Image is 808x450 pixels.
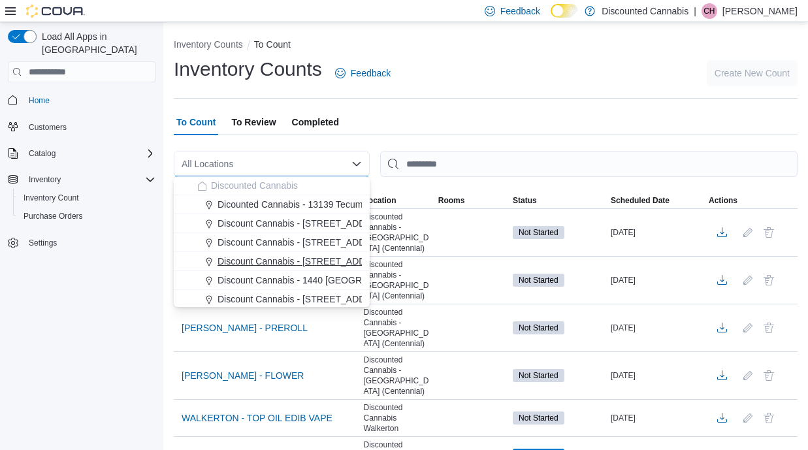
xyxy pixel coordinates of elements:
[18,190,84,206] a: Inventory Count
[29,238,57,248] span: Settings
[174,176,370,195] button: Discounted Cannabis
[519,274,558,286] span: Not Started
[438,195,465,206] span: Rooms
[176,109,216,135] span: To Count
[26,5,85,18] img: Cova
[176,366,309,385] button: [PERSON_NAME] - FLOWER
[608,410,706,426] div: [DATE]
[29,122,67,133] span: Customers
[364,195,396,206] span: Location
[24,146,155,161] span: Catalog
[29,95,50,106] span: Home
[510,193,608,208] button: Status
[519,370,558,381] span: Not Started
[608,368,706,383] div: [DATE]
[330,60,396,86] a: Feedback
[551,4,578,18] input: Dark Mode
[18,208,88,224] a: Purchase Orders
[694,3,696,19] p: |
[722,3,798,19] p: [PERSON_NAME]
[364,307,433,349] span: Discounted Cannabis - [GEOGRAPHIC_DATA] (Centennial)
[174,214,370,233] button: Discount Cannabis - [STREET_ADDRESS]
[182,411,332,425] span: WALKERTON - TOP OIL EDIB VAPE
[24,120,72,135] a: Customers
[611,195,670,206] span: Scheduled Date
[3,233,161,252] button: Settings
[361,193,436,208] button: Location
[513,274,564,287] span: Not Started
[3,90,161,109] button: Home
[608,193,706,208] button: Scheduled Date
[3,118,161,137] button: Customers
[24,193,79,203] span: Inventory Count
[218,293,393,306] span: Discount Cannabis - [STREET_ADDRESS]
[182,321,308,334] span: [PERSON_NAME] - PREROLL
[761,320,777,336] button: Delete
[740,366,756,385] button: Edit count details
[436,193,510,208] button: Rooms
[513,411,564,425] span: Not Started
[500,5,540,18] span: Feedback
[211,179,298,192] span: Discounted Cannabis
[364,402,433,434] span: Discounted Cannabis Walkerton
[608,320,706,336] div: [DATE]
[174,252,370,271] button: Discount Cannabis - [STREET_ADDRESS] ( St. [PERSON_NAME]'s )
[218,198,487,211] span: Dicounted Cannabis - 13139 Tecumseh ( [GEOGRAPHIC_DATA] )
[24,211,83,221] span: Purchase Orders
[513,321,564,334] span: Not Started
[13,189,161,207] button: Inventory Count
[513,369,564,382] span: Not Started
[24,146,61,161] button: Catalog
[13,207,161,225] button: Purchase Orders
[761,225,777,240] button: Delete
[761,272,777,288] button: Delete
[24,119,155,135] span: Customers
[218,217,393,230] span: Discount Cannabis - [STREET_ADDRESS]
[254,39,291,50] button: To Count
[37,30,155,56] span: Load All Apps in [GEOGRAPHIC_DATA]
[29,148,56,159] span: Catalog
[364,355,433,396] span: Discounted Cannabis - [GEOGRAPHIC_DATA] (Centennial)
[3,170,161,189] button: Inventory
[740,318,756,338] button: Edit count details
[608,225,706,240] div: [DATE]
[174,195,370,214] button: Dicounted Cannabis - 13139 Tecumseh ( [GEOGRAPHIC_DATA] )
[176,318,313,338] button: [PERSON_NAME] - PREROLL
[218,274,529,287] span: Discount Cannabis - 1440 [GEOGRAPHIC_DATA] ( [GEOGRAPHIC_DATA] )
[174,233,370,252] button: Discount Cannabis - [STREET_ADDRESS]
[513,195,537,206] span: Status
[740,270,756,290] button: Edit count details
[174,290,370,309] button: Discount Cannabis - [STREET_ADDRESS]
[519,322,558,334] span: Not Started
[18,190,155,206] span: Inventory Count
[513,226,564,239] span: Not Started
[231,109,276,135] span: To Review
[709,195,737,206] span: Actions
[24,172,66,187] button: Inventory
[182,369,304,382] span: [PERSON_NAME] - FLOWER
[740,223,756,242] button: Edit count details
[740,408,756,428] button: Edit count details
[351,159,362,169] button: Close list of options
[3,144,161,163] button: Catalog
[761,368,777,383] button: Delete
[8,85,155,286] nav: Complex example
[218,236,393,249] span: Discount Cannabis - [STREET_ADDRESS]
[24,172,155,187] span: Inventory
[24,93,55,108] a: Home
[364,212,433,253] span: Discounted Cannabis - [GEOGRAPHIC_DATA] (Centennial)
[351,67,391,80] span: Feedback
[703,3,715,19] span: CH
[702,3,717,19] div: Chyane Hignett
[29,174,61,185] span: Inventory
[24,91,155,108] span: Home
[24,234,155,251] span: Settings
[519,227,558,238] span: Not Started
[174,38,798,54] nav: An example of EuiBreadcrumbs
[174,56,322,82] h1: Inventory Counts
[174,39,243,50] button: Inventory Counts
[174,271,370,290] button: Discount Cannabis - 1440 [GEOGRAPHIC_DATA] ( [GEOGRAPHIC_DATA] )
[707,60,798,86] button: Create New Count
[519,412,558,424] span: Not Started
